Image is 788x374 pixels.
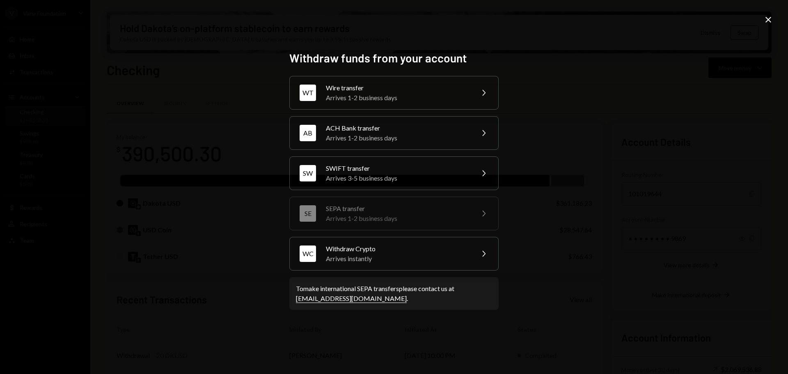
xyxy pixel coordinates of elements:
button: WCWithdraw CryptoArrives instantly [289,237,499,271]
button: WTWire transferArrives 1-2 business days [289,76,499,110]
div: SEPA transfer [326,204,469,213]
div: WC [300,246,316,262]
button: SWSWIFT transferArrives 3-5 business days [289,156,499,190]
div: Arrives 1-2 business days [326,133,469,143]
div: WT [300,85,316,101]
div: SW [300,165,316,181]
a: [EMAIL_ADDRESS][DOMAIN_NAME] [296,294,407,303]
h2: Withdraw funds from your account [289,50,499,66]
div: Arrives 1-2 business days [326,93,469,103]
div: Wire transfer [326,83,469,93]
div: Arrives 1-2 business days [326,213,469,223]
div: Arrives instantly [326,254,469,264]
div: To make international SEPA transfers please contact us at . [296,284,492,303]
div: AB [300,125,316,141]
button: SESEPA transferArrives 1-2 business days [289,197,499,230]
div: Withdraw Crypto [326,244,469,254]
div: SE [300,205,316,222]
div: Arrives 3-5 business days [326,173,469,183]
button: ABACH Bank transferArrives 1-2 business days [289,116,499,150]
div: ACH Bank transfer [326,123,469,133]
div: SWIFT transfer [326,163,469,173]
